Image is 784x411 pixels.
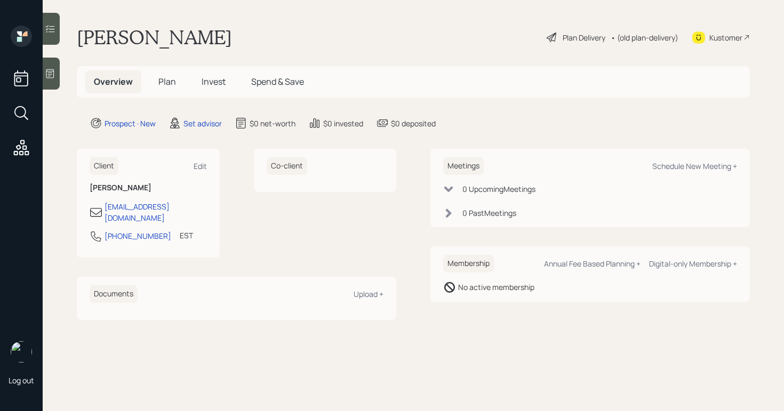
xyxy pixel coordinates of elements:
div: EST [180,230,193,241]
h1: [PERSON_NAME] [77,26,232,49]
h6: Co-client [267,157,307,175]
div: No active membership [458,281,534,293]
h6: [PERSON_NAME] [90,183,207,192]
div: Digital-only Membership + [649,259,737,269]
div: 0 Upcoming Meeting s [462,183,535,195]
span: Invest [202,76,226,87]
h6: Client [90,157,118,175]
div: Set advisor [183,118,222,129]
div: Log out [9,375,34,385]
div: $0 deposited [391,118,436,129]
div: Kustomer [709,32,742,43]
div: [EMAIL_ADDRESS][DOMAIN_NAME] [105,201,207,223]
div: [PHONE_NUMBER] [105,230,171,241]
img: retirable_logo.png [11,341,32,362]
div: 0 Past Meeting s [462,207,516,219]
div: Annual Fee Based Planning + [544,259,641,269]
span: Spend & Save [251,76,304,87]
div: $0 net-worth [250,118,295,129]
div: Plan Delivery [563,32,605,43]
div: Schedule New Meeting + [652,161,737,171]
div: Upload + [354,289,383,299]
div: • (old plan-delivery) [611,32,678,43]
h6: Documents [90,285,138,303]
div: $0 invested [323,118,363,129]
h6: Meetings [443,157,484,175]
span: Overview [94,76,133,87]
div: Edit [194,161,207,171]
span: Plan [158,76,176,87]
div: Prospect · New [105,118,156,129]
h6: Membership [443,255,494,272]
